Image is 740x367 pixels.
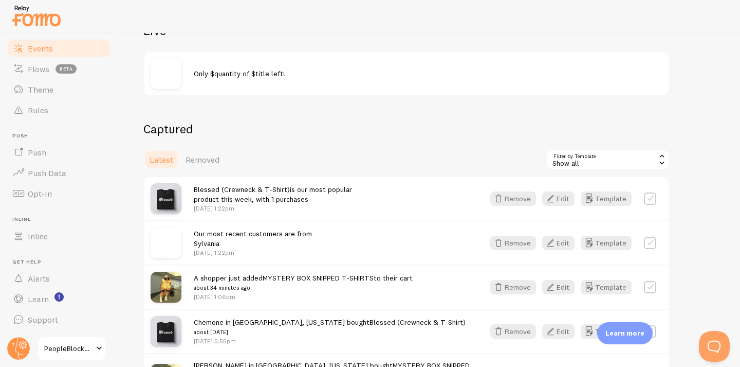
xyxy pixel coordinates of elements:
h2: Captured [143,121,670,137]
p: [DATE] 1:22pm [194,204,352,213]
img: no_image.svg [151,228,181,258]
span: Theme [28,84,53,95]
span: Flows [28,64,49,74]
span: Chemone in [GEOGRAPHIC_DATA], [US_STATE] bought [194,318,466,337]
span: Support [28,314,58,325]
img: no_image.svg [151,58,181,89]
span: Push Data [28,168,66,178]
iframe: Help Scout Beacon - Open [699,331,730,362]
button: Edit [542,324,575,339]
span: Get Help [12,259,112,266]
a: Push [6,142,112,163]
img: fomo-relay-logo-orange.svg [11,3,62,29]
button: Template [581,324,632,339]
a: Opt-In [6,183,112,204]
span: beta [55,64,77,74]
span: Learn [28,294,49,304]
span: Opt-In [28,188,52,199]
span: Push [12,133,112,139]
p: [DATE] 1:06pm [194,292,413,301]
button: Edit [542,236,575,250]
p: [DATE] 1:22pm [194,248,312,257]
button: Remove [490,324,536,339]
p: [DATE] 5:55pm [194,337,466,345]
a: Learn [6,289,112,309]
a: Edit [542,191,581,206]
span: PeopleBlockers [44,342,93,355]
button: Remove [490,191,536,206]
a: Latest [143,149,179,170]
a: Removed [179,149,226,170]
a: Theme [6,79,112,100]
img: folded-sweatshirt_2_small.jpg [151,183,181,214]
span: Only $quantity of $title left! [194,69,285,78]
button: Edit [542,280,575,294]
a: Edit [542,236,581,250]
span: Our most recent customers are from Sylvania [194,229,312,248]
span: Push [28,147,46,158]
small: about 34 minutes ago [194,283,413,292]
small: about [DATE] [194,327,466,337]
button: Template [581,191,632,206]
span: is our most popular product this week, with 1 purchases [194,185,352,204]
span: A shopper just added to their cart [194,273,413,292]
img: folded-sweatshirt_2_small.jpg [151,316,181,347]
a: PeopleBlockers [37,336,106,361]
p: Learn more [605,328,644,338]
button: Remove [490,280,536,294]
span: Removed [186,154,219,165]
a: Alerts [6,268,112,289]
button: Remove [490,236,536,250]
span: Rules [28,105,48,115]
div: Show all [546,149,670,170]
a: Flows beta [6,59,112,79]
span: Events [28,43,53,54]
a: Push Data [6,163,112,183]
svg: <p>Watch New Feature Tutorials!</p> [54,292,64,302]
a: Blessed (Crewneck & T-Shirt) [369,318,466,327]
button: Template [581,280,632,294]
a: Blessed (Crewneck & T-Shirt) [194,185,290,194]
button: Edit [542,191,575,206]
a: Rules [6,100,112,120]
a: Inline [6,226,112,247]
a: MYSTERY BOX SNIPPED T-SHIRTS [263,273,374,283]
span: Inline [28,231,48,241]
span: Inline [12,216,112,223]
img: IMG_7285.heic [151,272,181,303]
span: Alerts [28,273,50,284]
a: Events [6,38,112,59]
div: Learn more [597,322,653,344]
span: Latest [150,154,173,165]
a: Support [6,309,112,330]
button: Template [581,236,632,250]
a: Edit [542,280,581,294]
a: Edit [542,324,581,339]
